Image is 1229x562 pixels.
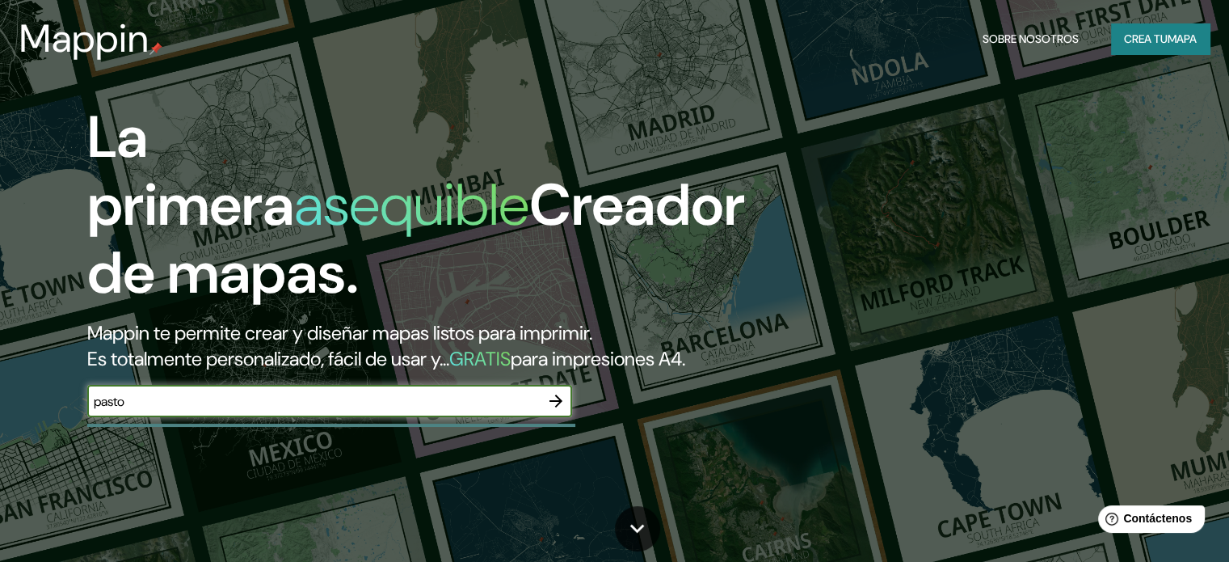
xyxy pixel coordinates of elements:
[87,320,592,345] font: Mappin te permite crear y diseñar mapas listos para imprimir.
[1085,499,1211,544] iframe: Lanzador de widgets de ayuda
[449,346,511,371] font: GRATIS
[19,13,149,64] font: Mappin
[149,42,162,55] img: pin de mapeo
[294,167,529,243] font: asequible
[1124,32,1168,46] font: Crea tu
[87,99,294,243] font: La primera
[511,346,685,371] font: para impresiones A4.
[87,167,745,311] font: Creador de mapas.
[87,392,540,411] input: Elige tu lugar favorito
[87,346,449,371] font: Es totalmente personalizado, fácil de usar y...
[1168,32,1197,46] font: mapa
[976,23,1085,54] button: Sobre nosotros
[1111,23,1210,54] button: Crea tumapa
[983,32,1079,46] font: Sobre nosotros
